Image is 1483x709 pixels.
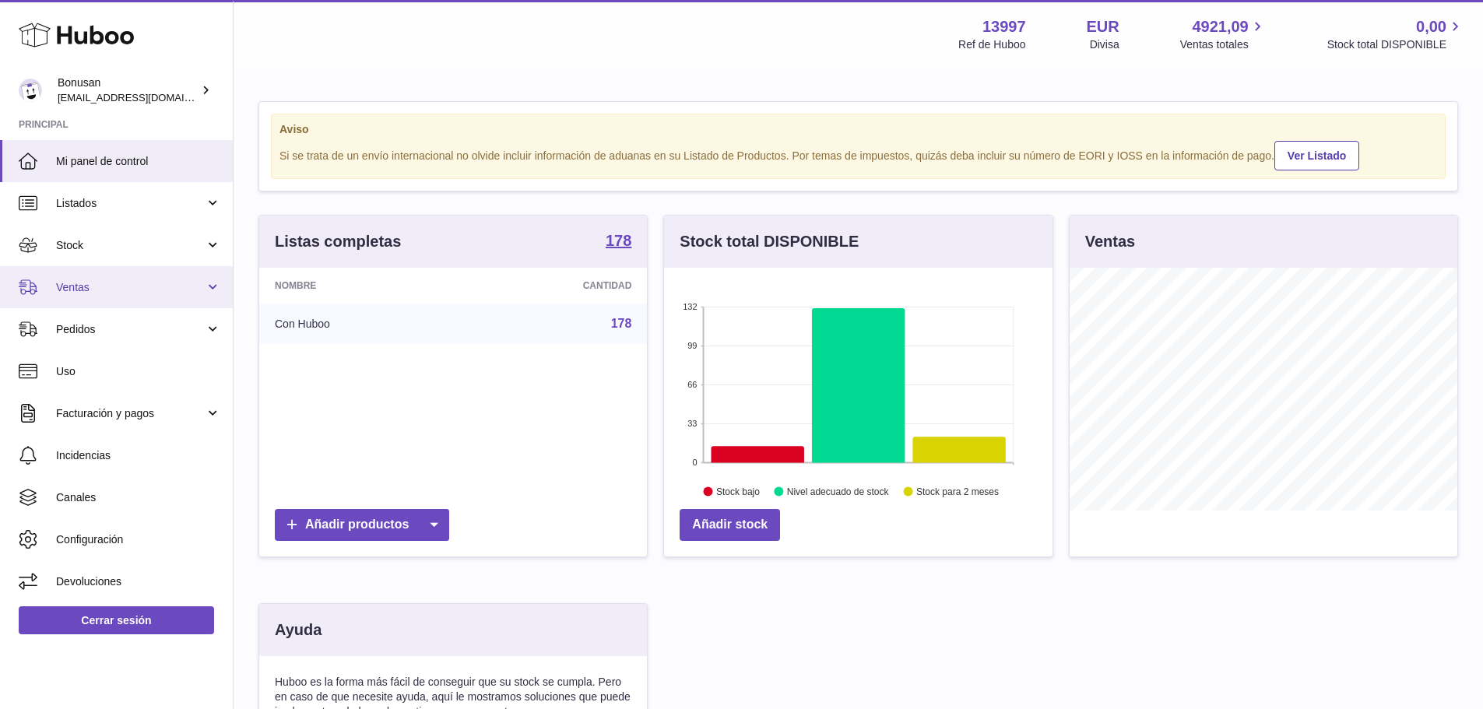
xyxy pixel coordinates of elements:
strong: 13997 [982,16,1026,37]
div: Divisa [1090,37,1119,52]
strong: 178 [606,233,631,248]
span: 4921,09 [1192,16,1248,37]
text: Stock para 2 meses [916,486,999,497]
a: Cerrar sesión [19,606,214,634]
a: 178 [611,317,632,330]
span: Ventas [56,280,205,295]
a: 4921,09 Ventas totales [1180,16,1267,52]
span: Stock total DISPONIBLE [1327,37,1464,52]
th: Cantidad [461,268,648,304]
a: Ver Listado [1274,141,1359,170]
h3: Ventas [1085,231,1135,252]
span: Canales [56,490,221,505]
span: Incidencias [56,448,221,463]
text: 132 [683,302,697,311]
span: Ventas totales [1180,37,1267,52]
text: 0 [693,458,698,467]
div: Ref de Huboo [958,37,1025,52]
text: Stock bajo [716,486,760,497]
div: Bonusan [58,75,198,105]
text: 33 [688,419,698,428]
text: 66 [688,380,698,389]
span: Stock [56,238,205,253]
td: Con Huboo [259,304,461,344]
span: Pedidos [56,322,205,337]
span: Configuración [56,532,221,547]
a: 178 [606,233,631,251]
strong: Aviso [279,122,1437,137]
div: Si se trata de un envío internacional no olvide incluir información de aduanas en su Listado de P... [279,139,1437,170]
span: [EMAIL_ADDRESS][DOMAIN_NAME] [58,91,229,104]
img: info@bonusan.es [19,79,42,102]
span: Facturación y pagos [56,406,205,421]
text: Nivel adecuado de stock [787,486,890,497]
a: Añadir productos [275,509,449,541]
a: Añadir stock [680,509,780,541]
span: Listados [56,196,205,211]
text: 99 [688,341,698,350]
span: Mi panel de control [56,154,221,169]
span: 0,00 [1416,16,1446,37]
a: 0,00 Stock total DISPONIBLE [1327,16,1464,52]
th: Nombre [259,268,461,304]
span: Devoluciones [56,574,221,589]
strong: EUR [1087,16,1119,37]
h3: Stock total DISPONIBLE [680,231,859,252]
h3: Ayuda [275,619,322,641]
span: Uso [56,364,221,379]
h3: Listas completas [275,231,401,252]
